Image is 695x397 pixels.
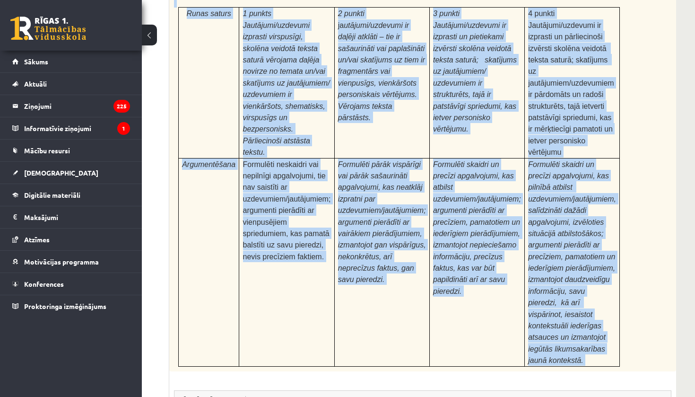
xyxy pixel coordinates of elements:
[24,79,47,88] span: Aktuāli
[9,9,487,19] body: Bagātinātā teksta redaktors, wiswyg-editor-user-answer-47433774862420
[12,95,130,117] a: Ziņojumi225
[174,7,624,17] p: ​
[528,9,614,156] span: 4 punkti Jautājumi/uzdevumi ir izprasti un pārliecinoši izvērsti skolēna veidotā teksta saturā; s...
[338,160,426,284] span: Formulēti pārāk vispārīgi vai pārāk sašaurināti apgalvojumi, kas neatklāj izpratni par uzdevumiem...
[182,160,235,168] span: Argumentēšana
[12,273,130,295] a: Konferences
[24,280,64,288] span: Konferences
[10,17,86,40] a: Rīgas 1. Tālmācības vidusskola
[24,235,50,244] span: Atzīmes
[12,51,130,72] a: Sākums
[12,184,130,206] a: Digitālie materiāli
[9,9,487,28] body: Bagātinātā teksta redaktors, wiswyg-editor-user-answer-47433777719120
[243,160,331,261] span: Formulēti neskaidri vai nepilnīgi apgalvojumi, tie nav saistīti ar uzdevumiem/jautājumiem; argume...
[12,140,130,161] a: Mācību resursi
[12,162,130,184] a: [DEMOGRAPHIC_DATA]
[433,160,521,295] span: Formulēti skaidri un precīzi apgalvojumi, kas atbilst uzdevumiem/jautājumiem; argumenti pierādīti...
[187,9,231,18] span: Runas saturs
[12,229,130,250] a: Atzīmes
[243,21,330,156] span: Jautājumi/uzdevumi izprasti virspusīgi, skolēna veidotā teksta saturā vērojama daļēja novirze no ...
[24,146,70,155] span: Mācību resursi
[24,191,80,199] span: Digitālie materiāli
[24,168,98,177] span: [DEMOGRAPHIC_DATA]
[9,9,487,19] body: Bagātinātā teksta redaktors, wiswyg-editor-user-answer-47433780239340
[12,117,130,139] a: Informatīvie ziņojumi1
[9,9,487,81] body: Bagātinātā teksta redaktors, wiswyg-editor-user-answer-47433775222680
[338,21,425,122] span: ja
[338,21,425,122] span: utājumi/uzdevumi ir daļēji atklāti – tie ir sašaurināti vai paplašināti un/vai skatījums uz tiem ...
[117,122,130,135] i: 1
[24,57,48,66] span: Sākums
[243,9,271,18] span: 1 punkts
[24,302,106,310] span: Proktoringa izmēģinājums
[24,117,130,139] legend: Informatīvie ziņojumi
[24,95,130,117] legend: Ziņojumi
[12,73,130,95] a: Aktuāli
[433,9,517,133] span: 3 punkti Jautājumi/uzdevumi ir izprasti un pietiekami izvērsti skolēna veidotā teksta saturā; ska...
[9,9,487,38] body: Bagātinātā teksta redaktors, wiswyg-editor-user-answer-47433780315240
[24,257,99,266] span: Motivācijas programma
[12,251,130,273] a: Motivācijas programma
[24,206,130,228] legend: Maksājumi
[528,160,616,365] span: Formulēti skaidri un precīzi apgalvojumi, kas pilnībā atbilst uzdevumiem/jautājumiem, salīdzināti...
[113,100,130,113] i: 225
[12,206,130,228] a: Maksājumi
[338,9,365,18] span: 2 punkti
[12,295,130,317] a: Proktoringa izmēģinājums
[9,9,487,81] body: Bagātinātā teksta redaktors, wiswyg-editor-user-answer-47433782262040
